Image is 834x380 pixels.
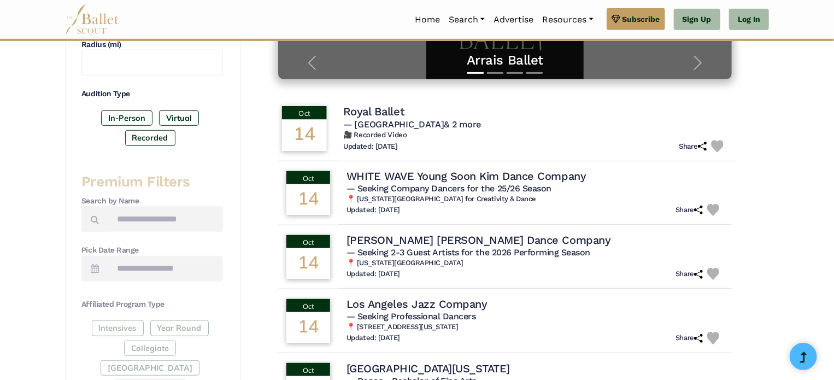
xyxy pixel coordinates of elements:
[286,363,330,376] div: Oct
[346,169,586,183] h4: WHITE WAVE Young Soon Kim Dance Company
[346,247,590,258] span: — Seeking 2-3 Guest Artists for the 2026 Performing Season
[282,106,327,119] div: Oct
[612,13,620,25] img: gem.svg
[346,183,551,194] span: — Seeking Company Dancers for the 25/26 Season
[410,8,444,31] a: Home
[286,184,330,215] div: 14
[346,233,610,247] h4: [PERSON_NAME] [PERSON_NAME] Dance Company
[679,142,707,151] h6: Share
[343,119,481,130] span: — [GEOGRAPHIC_DATA]
[286,312,330,343] div: 14
[346,311,476,321] span: — Seeking Professional Dancers
[346,334,400,343] h6: Updated: [DATE]
[286,248,330,279] div: 14
[676,270,703,279] h6: Share
[81,89,223,100] h4: Audition Type
[101,110,152,126] label: In-Person
[346,323,724,332] h6: 📍 [STREET_ADDRESS][US_STATE]
[286,299,330,312] div: Oct
[622,13,660,25] span: Subscribe
[346,361,510,376] h4: [GEOGRAPHIC_DATA][US_STATE]
[159,110,199,126] label: Virtual
[674,9,720,31] a: Sign Up
[526,67,543,79] button: Slide 4
[729,9,769,31] a: Log In
[81,299,223,310] h4: Affiliated Program Type
[81,39,223,50] h4: Radius (mi)
[125,130,175,145] label: Recorded
[282,120,327,151] div: 14
[538,8,597,31] a: Resources
[343,131,728,140] h6: 🎥 Recorded Video
[343,142,398,151] h6: Updated: [DATE]
[676,206,703,215] h6: Share
[444,119,481,130] a: & 2 more
[346,206,400,215] h6: Updated: [DATE]
[81,245,223,256] h4: Pick Date Range
[286,235,330,248] div: Oct
[108,206,223,232] input: Search by names...
[81,173,223,191] h3: Premium Filters
[81,196,223,207] h4: Search by Name
[676,334,703,343] h6: Share
[467,67,484,79] button: Slide 1
[286,171,330,184] div: Oct
[343,104,404,119] h4: Royal Ballet
[346,270,400,279] h6: Updated: [DATE]
[289,52,721,69] a: Arrais Ballet
[507,67,523,79] button: Slide 3
[607,8,665,30] a: Subscribe
[444,8,489,31] a: Search
[346,195,724,204] h6: 📍 [US_STATE][GEOGRAPHIC_DATA] for Creativity & Dance
[346,297,487,311] h4: Los Angeles Jazz Company
[489,8,538,31] a: Advertise
[487,67,503,79] button: Slide 2
[346,259,724,268] h6: 📍 [US_STATE][GEOGRAPHIC_DATA]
